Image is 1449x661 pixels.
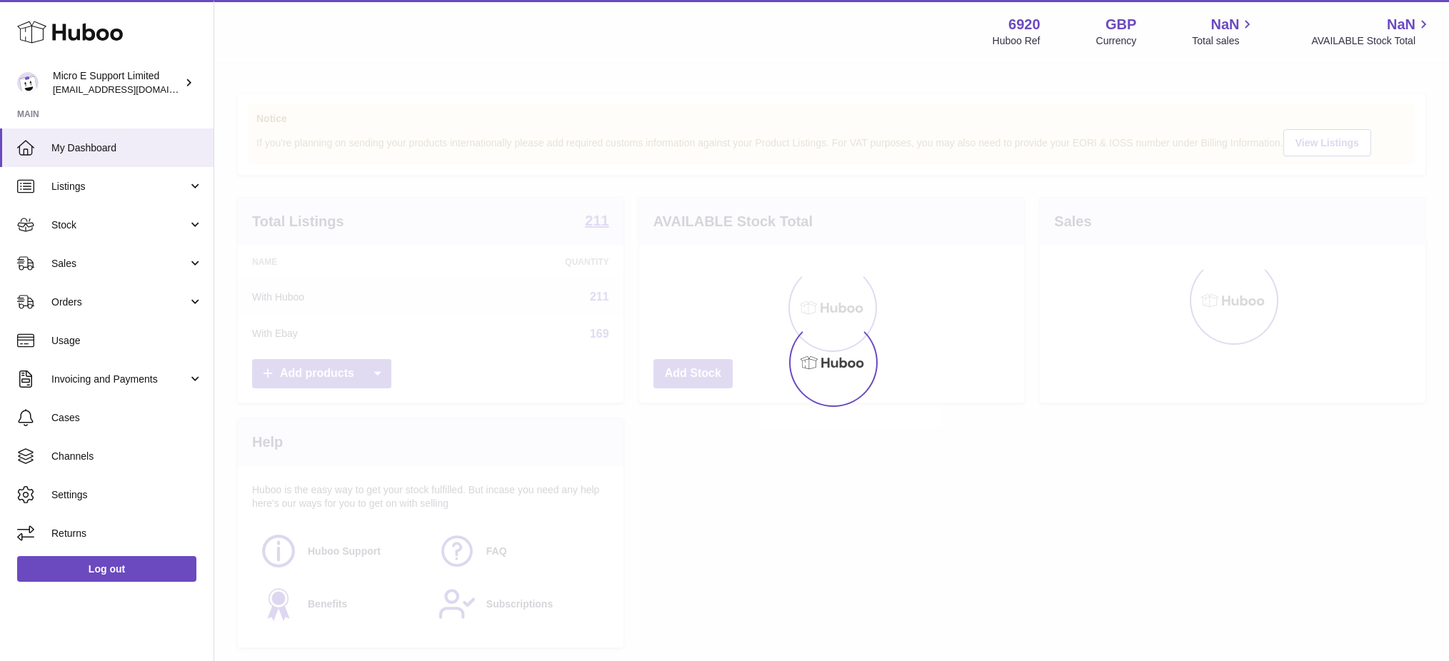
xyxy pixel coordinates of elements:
span: Invoicing and Payments [51,373,188,386]
div: Micro E Support Limited [53,69,181,96]
span: Usage [51,334,203,348]
a: Log out [17,556,196,582]
span: Listings [51,180,188,193]
span: AVAILABLE Stock Total [1311,34,1432,48]
span: NaN [1387,15,1415,34]
span: Cases [51,411,203,425]
div: Currency [1096,34,1137,48]
strong: 6920 [1008,15,1041,34]
span: Sales [51,257,188,271]
span: Total sales [1192,34,1255,48]
a: NaN Total sales [1192,15,1255,48]
span: Channels [51,450,203,463]
span: My Dashboard [51,141,203,155]
span: Stock [51,218,188,232]
span: [EMAIL_ADDRESS][DOMAIN_NAME] [53,84,210,95]
span: Returns [51,527,203,540]
span: NaN [1210,15,1239,34]
div: Huboo Ref [993,34,1041,48]
img: internalAdmin-6920@internal.huboo.com [17,72,39,94]
span: Settings [51,488,203,502]
a: NaN AVAILABLE Stock Total [1311,15,1432,48]
span: Orders [51,296,188,309]
strong: GBP [1105,15,1136,34]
